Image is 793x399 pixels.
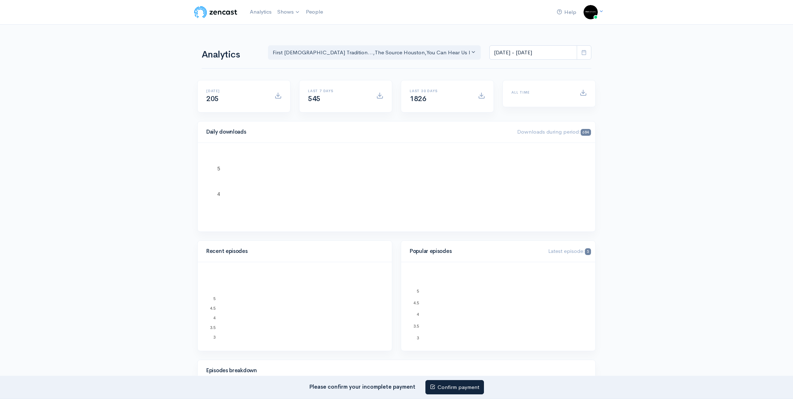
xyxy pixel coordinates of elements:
img: ... [584,5,598,19]
a: People [303,4,326,20]
a: Analytics [247,4,274,20]
svg: A chart. [206,151,587,223]
h1: Analytics [202,50,259,60]
input: analytics date range selector [489,45,577,60]
h6: All time [511,90,571,94]
text: 3 [417,336,419,340]
h4: Episodes breakdown [206,368,582,374]
h6: Last 30 days [410,89,469,93]
span: 1826 [410,94,426,103]
div: First [DEMOGRAPHIC_DATA] Tradition... , The Source Houston , You Can Hear Us In The St... , ask-m... [273,49,470,57]
h4: Daily downloads [206,129,509,135]
img: ZenCast Logo [193,5,238,19]
span: Downloads during period: [517,128,591,135]
span: 205 [206,94,219,103]
span: 684 [581,129,591,136]
iframe: gist-messenger-bubble-iframe [769,375,786,392]
svg: A chart. [410,271,587,342]
text: 4.5 [210,306,216,310]
a: Confirm payment [425,380,484,395]
text: 5 [217,166,220,171]
span: Latest episode: [548,248,591,254]
text: 3.5 [414,324,419,328]
h6: [DATE] [206,89,266,93]
span: 5 [585,248,591,255]
button: First Methodist Tradition..., The Source Houston, You Can Hear Us In The St..., ask-me-anything-r... [268,45,481,60]
text: 4.5 [414,300,419,305]
text: 5 [417,289,419,293]
h6: Last 7 days [308,89,368,93]
text: 4 [213,316,216,320]
text: 3 [213,335,216,339]
text: 3.5 [210,325,216,329]
text: 4 [417,312,419,316]
span: 545 [308,94,320,103]
h4: Popular episodes [410,248,540,254]
a: Help [554,5,579,20]
text: 4 [217,191,220,197]
h4: Recent episodes [206,248,379,254]
text: 5 [213,296,216,301]
svg: A chart. [206,271,383,342]
a: Shows [274,4,303,20]
strong: Please confirm your incomplete payment [309,383,415,390]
